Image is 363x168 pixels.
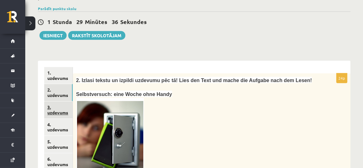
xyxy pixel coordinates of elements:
span: Minūtes [85,18,107,25]
a: 4. uzdevums [44,119,73,136]
p: 24p [336,73,347,83]
span: Selbstversuch: eine Woche ohne Handy [76,92,172,97]
a: Parādīt punktu skalu [38,6,76,11]
span: Sekundes [120,18,147,25]
body: Editor, wiswyg-editor-user-answer-47024873263020 [6,6,264,13]
span: 36 [112,18,118,25]
a: 5. uzdevums [44,136,73,153]
span: Stunda [53,18,72,25]
a: Rīgas 1. Tālmācības vidusskola [7,11,25,27]
a: Rakstīt skolotājam [68,31,125,40]
a: 1. uzdevums [44,67,73,84]
button: Iesniegt [39,31,67,40]
a: 3. uzdevums [44,101,73,118]
span: 2. Izlasi tekstu un izpildi uzdevumu pēc tā! Lies den Text und mache die Aufgabe nach dem Lesen! [76,78,312,83]
span: 29 [76,18,83,25]
a: 2. uzdevums [44,84,73,101]
span: 1 [47,18,51,25]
